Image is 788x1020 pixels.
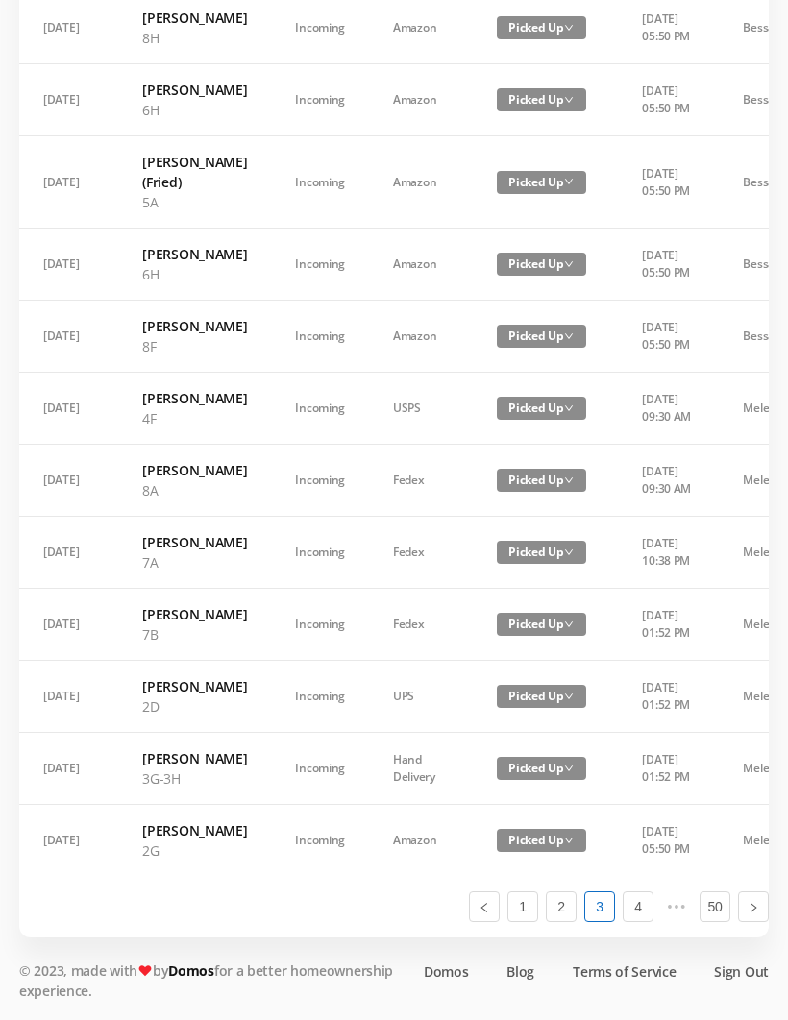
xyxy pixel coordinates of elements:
h6: [PERSON_NAME] [142,244,247,264]
h6: [PERSON_NAME] [142,316,247,336]
td: [DATE] 05:50 PM [618,64,719,136]
a: 2 [547,892,576,921]
span: Picked Up [497,171,586,194]
h6: [PERSON_NAME] [142,532,247,552]
i: icon: down [564,764,574,773]
td: [DATE] 09:30 AM [618,373,719,445]
a: 1 [508,892,537,921]
i: icon: down [564,619,574,629]
td: Fedex [369,445,473,517]
span: Picked Up [497,325,586,348]
td: Incoming [271,445,369,517]
li: 2 [546,891,577,922]
h6: [PERSON_NAME] [142,604,247,624]
td: [DATE] [19,517,118,589]
a: 50 [701,892,729,921]
td: Incoming [271,301,369,373]
li: 1 [507,891,538,922]
p: 4F [142,408,247,428]
span: Picked Up [497,541,586,564]
td: Incoming [271,733,369,805]
p: 7A [142,552,247,572]
td: Incoming [271,64,369,136]
p: 2D [142,696,247,716]
span: Picked Up [497,16,586,39]
span: Picked Up [497,685,586,708]
td: [DATE] 10:38 PM [618,517,719,589]
i: icon: right [748,902,759,913]
p: 3G-3H [142,768,247,789]
td: Fedex [369,589,473,661]
a: Terms of Service [573,961,676,982]
td: [DATE] 05:50 PM [618,805,719,876]
span: Picked Up [497,253,586,276]
i: icon: down [564,547,574,557]
a: 4 [624,892,653,921]
td: [DATE] [19,661,118,733]
span: Picked Up [497,757,586,780]
p: 8A [142,480,247,500]
td: Incoming [271,229,369,301]
i: icon: down [564,95,574,105]
i: icon: down [564,836,574,845]
td: [DATE] [19,373,118,445]
td: [DATE] [19,589,118,661]
i: icon: down [564,177,574,186]
td: [DATE] [19,136,118,229]
td: Incoming [271,136,369,229]
td: Amazon [369,805,473,876]
span: Picked Up [497,829,586,852]
p: 2G [142,840,247,861]
span: Picked Up [497,469,586,492]
i: icon: down [564,23,574,33]
li: 50 [700,891,730,922]
p: 8F [142,336,247,356]
span: Picked Up [497,613,586,636]
p: 5A [142,192,247,212]
a: Domos [168,961,214,980]
td: Amazon [369,136,473,229]
td: [DATE] [19,445,118,517]
li: Next 5 Pages [661,891,692,922]
i: icon: down [564,259,574,269]
td: Fedex [369,517,473,589]
h6: [PERSON_NAME] [142,460,247,480]
h6: [PERSON_NAME] [142,820,247,840]
h6: [PERSON_NAME] [142,748,247,768]
span: Picked Up [497,397,586,420]
i: icon: down [564,403,574,413]
a: Sign Out [714,961,769,982]
a: Domos [424,961,469,982]
td: Hand Delivery [369,733,473,805]
h6: [PERSON_NAME] [142,8,247,28]
h6: [PERSON_NAME] [142,676,247,696]
td: [DATE] 01:52 PM [618,661,719,733]
p: © 2023, made with by for a better homeownership experience. [19,960,404,1001]
i: icon: down [564,331,574,341]
li: 3 [584,891,615,922]
td: [DATE] 05:50 PM [618,301,719,373]
td: UPS [369,661,473,733]
td: USPS [369,373,473,445]
p: 6H [142,264,247,284]
span: ••• [661,891,692,922]
td: Amazon [369,64,473,136]
i: icon: down [564,692,574,701]
td: [DATE] 01:52 PM [618,733,719,805]
a: Blog [506,961,534,982]
p: 6H [142,100,247,120]
td: [DATE] 09:30 AM [618,445,719,517]
td: Incoming [271,589,369,661]
h6: [PERSON_NAME] [142,80,247,100]
i: icon: down [564,475,574,485]
td: [DATE] 01:52 PM [618,589,719,661]
td: Incoming [271,661,369,733]
i: icon: left [479,902,490,913]
h6: [PERSON_NAME] (Fried) [142,152,247,192]
td: Incoming [271,373,369,445]
td: [DATE] [19,301,118,373]
td: [DATE] 05:50 PM [618,229,719,301]
td: [DATE] [19,733,118,805]
td: Incoming [271,805,369,876]
td: Amazon [369,229,473,301]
